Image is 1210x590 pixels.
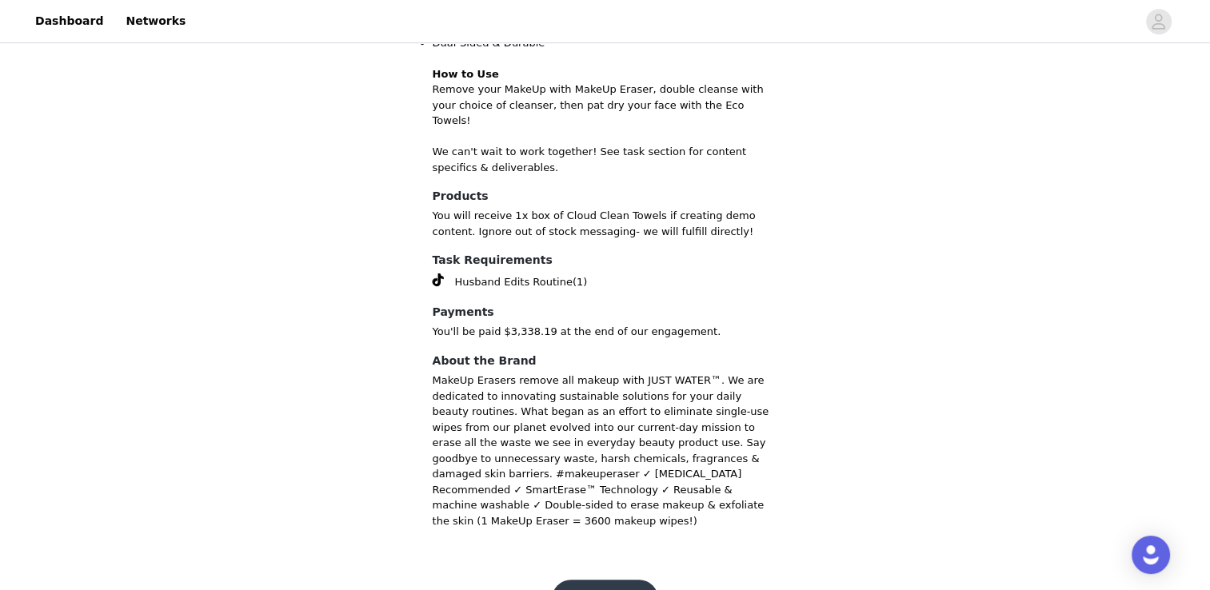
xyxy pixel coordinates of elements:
p: You'll be paid $3,338.19 at the end of our engagement. [433,324,778,340]
span: Remove your MakeUp with MakeUp Eraser, double cleanse with your choice of cleanser, then pat dry ... [433,83,764,126]
a: Networks [116,3,195,39]
p: You will receive 1x box of Cloud Clean Towels if creating demo content. Ignore out of stock messa... [433,208,778,239]
div: Open Intercom Messenger [1132,536,1170,574]
span: We can't wait to work together! See task section for content specifics & deliverables. [433,146,747,173]
p: MakeUp Erasers remove all makeup with JUST WATER™. We are dedicated to innovating sustainable sol... [433,373,778,528]
span: (1) [573,274,587,290]
h4: Payments [433,304,778,321]
div: avatar [1151,9,1166,34]
span: Husband Edits Routine [455,274,573,290]
h4: Products [433,188,778,205]
a: Dashboard [26,3,113,39]
span: Dual-Sided & Durable [433,37,545,49]
span: How to Use [433,68,499,80]
h4: Task Requirements [433,252,778,269]
h4: About the Brand [433,353,778,369]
